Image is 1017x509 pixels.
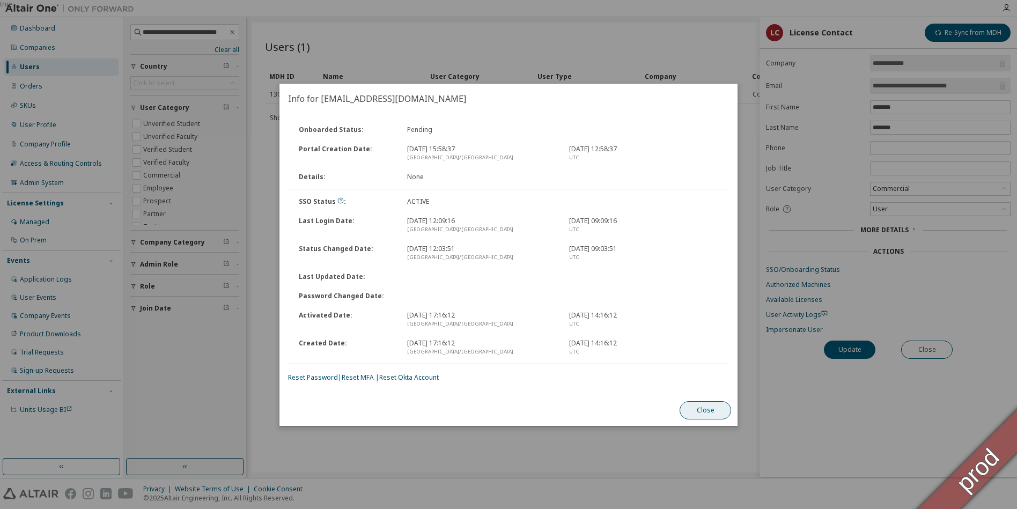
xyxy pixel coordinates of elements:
[400,217,562,234] div: [DATE] 12:09:16
[292,217,401,234] div: Last Login Date :
[400,245,562,262] div: [DATE] 12:03:51
[563,311,725,328] div: [DATE] 14:16:12
[407,348,556,356] div: [GEOGRAPHIC_DATA]/[GEOGRAPHIC_DATA]
[400,311,562,328] div: [DATE] 17:16:12
[569,225,718,234] div: UTC
[292,145,401,162] div: Portal Creation Date :
[680,401,731,419] button: Close
[292,339,401,356] div: Created Date :
[292,173,401,181] div: Details :
[292,272,401,281] div: Last Updated Date :
[288,373,338,382] a: Reset Password
[292,126,401,134] div: Onboarded Status :
[288,373,729,382] div: | |
[563,145,725,162] div: [DATE] 12:58:37
[563,245,725,262] div: [DATE] 09:03:51
[292,311,401,328] div: Activated Date :
[400,126,562,134] div: Pending
[292,197,401,206] div: SSO Status :
[407,225,556,234] div: [GEOGRAPHIC_DATA]/[GEOGRAPHIC_DATA]
[292,292,401,300] div: Password Changed Date :
[342,373,374,382] a: Reset MFA
[569,348,718,356] div: UTC
[379,373,439,382] a: Reset Okta Account
[407,253,556,262] div: [GEOGRAPHIC_DATA]/[GEOGRAPHIC_DATA]
[569,253,718,262] div: UTC
[563,217,725,234] div: [DATE] 09:09:16
[400,339,562,356] div: [DATE] 17:16:12
[279,84,738,114] h2: Info for [EMAIL_ADDRESS][DOMAIN_NAME]
[563,339,725,356] div: [DATE] 14:16:12
[400,145,562,162] div: [DATE] 15:58:37
[292,245,401,262] div: Status Changed Date :
[407,153,556,162] div: [GEOGRAPHIC_DATA]/[GEOGRAPHIC_DATA]
[400,197,562,206] div: ACTIVE
[569,320,718,328] div: UTC
[407,320,556,328] div: [GEOGRAPHIC_DATA]/[GEOGRAPHIC_DATA]
[569,153,718,162] div: UTC
[400,173,562,181] div: None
